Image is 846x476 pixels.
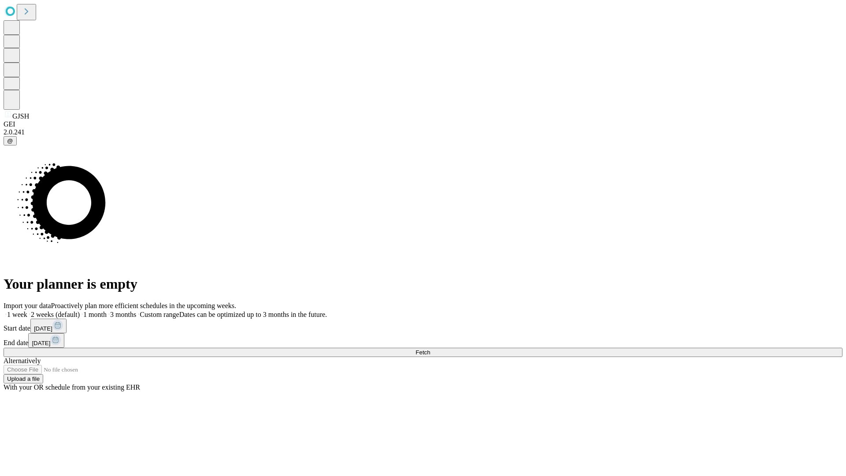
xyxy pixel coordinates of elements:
button: @ [4,136,17,145]
span: 2 weeks (default) [31,311,80,318]
span: 1 week [7,311,27,318]
span: Fetch [416,349,430,356]
span: 3 months [110,311,136,318]
span: GJSH [12,112,29,120]
button: Upload a file [4,374,43,383]
h1: Your planner is empty [4,276,842,292]
span: Import your data [4,302,51,309]
button: [DATE] [28,333,64,348]
div: 2.0.241 [4,128,842,136]
div: Start date [4,319,842,333]
button: Fetch [4,348,842,357]
span: @ [7,138,13,144]
span: Alternatively [4,357,41,364]
div: GEI [4,120,842,128]
span: With your OR schedule from your existing EHR [4,383,140,391]
button: [DATE] [30,319,67,333]
span: [DATE] [32,340,50,346]
span: Custom range [140,311,179,318]
span: Proactively plan more efficient schedules in the upcoming weeks. [51,302,236,309]
span: 1 month [83,311,107,318]
span: Dates can be optimized up to 3 months in the future. [179,311,327,318]
span: [DATE] [34,325,52,332]
div: End date [4,333,842,348]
